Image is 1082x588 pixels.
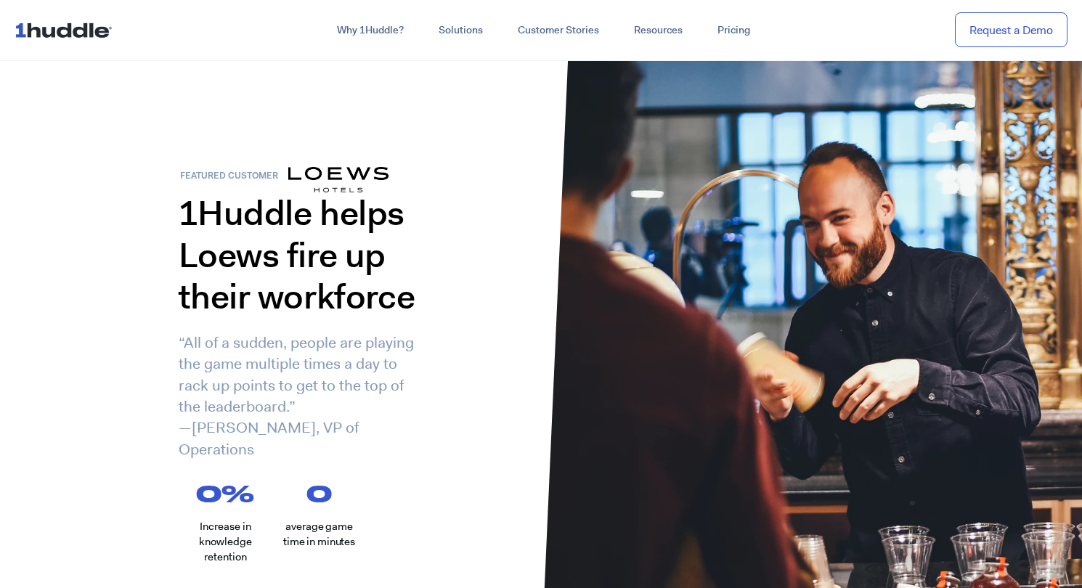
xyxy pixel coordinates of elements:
p: Increase in knowledge retention [180,519,270,565]
a: Solutions [421,17,500,44]
a: Why 1Huddle? [320,17,421,44]
h2: average game time in minutes [277,519,360,550]
a: Request a Demo [955,12,1067,48]
p: “All of a sudden, people are playing the game multiple times a day to rack up points to get to th... [179,332,428,460]
a: Resources [617,17,700,44]
img: ... [15,16,118,44]
span: 0 [196,482,221,505]
h6: Featured customer [180,172,288,181]
a: Pricing [700,17,768,44]
h1: 1Huddle helps Loews fire up their workforce [179,192,428,318]
a: Customer Stories [500,17,617,44]
span: % [221,482,270,505]
span: 0 [306,482,332,505]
